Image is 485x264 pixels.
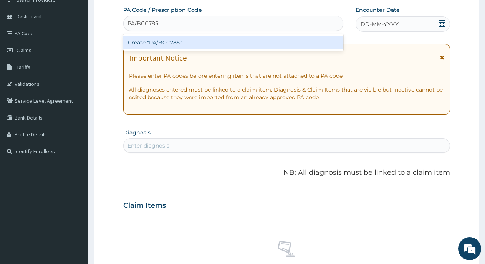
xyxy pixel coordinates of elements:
[356,6,400,14] label: Encounter Date
[17,47,31,54] span: Claims
[129,86,444,101] p: All diagnoses entered must be linked to a claim item. Diagnosis & Claim Items that are visible bu...
[123,202,166,210] h3: Claim Items
[14,38,31,57] img: d_794563401_company_1708531726252_794563401
[123,6,202,14] label: PA Code / Prescription Code
[123,129,151,136] label: Diagnosis
[129,72,444,80] p: Please enter PA codes before entering items that are not attached to a PA code
[17,64,30,71] span: Tariffs
[361,20,399,28] span: DD-MM-YYYY
[127,142,169,149] div: Enter diagnosis
[123,168,450,178] p: NB: All diagnosis must be linked to a claim item
[40,43,129,53] div: Chat with us now
[129,54,187,62] h1: Important Notice
[126,4,144,22] div: Minimize live chat window
[123,36,343,49] div: Create "PA/BCC785"
[17,13,41,20] span: Dashboard
[45,82,106,159] span: We're online!
[4,180,146,207] textarea: Type your message and hit 'Enter'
